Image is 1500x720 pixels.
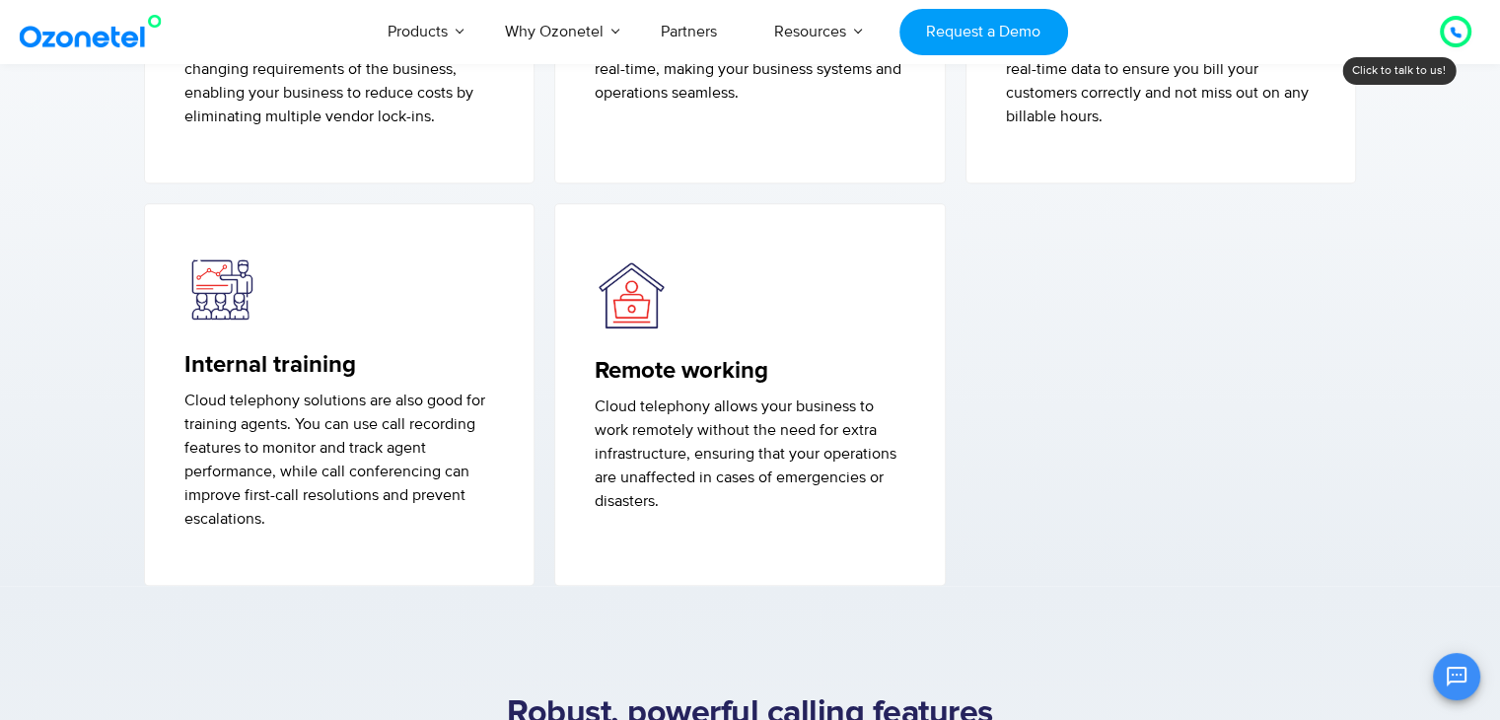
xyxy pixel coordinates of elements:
h5: Remote working [595,357,905,386]
p: Cloud telephony solutions are also good for training agents. You can use call recording features ... [184,389,495,531]
button: Open chat [1433,653,1480,700]
p: The agile nature of cloud telephony solutions means that they can adapt to the changing requireme... [184,10,495,128]
h5: Internal training [184,351,495,380]
a: Request a Demo [899,9,1068,55]
p: Cloud telephony allows your business to work remotely without the need for extra infrastructure, ... [595,395,905,513]
p: Cloud telephony solutions also make processes streamlined by providing accurate real-time data to... [1006,10,1317,128]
